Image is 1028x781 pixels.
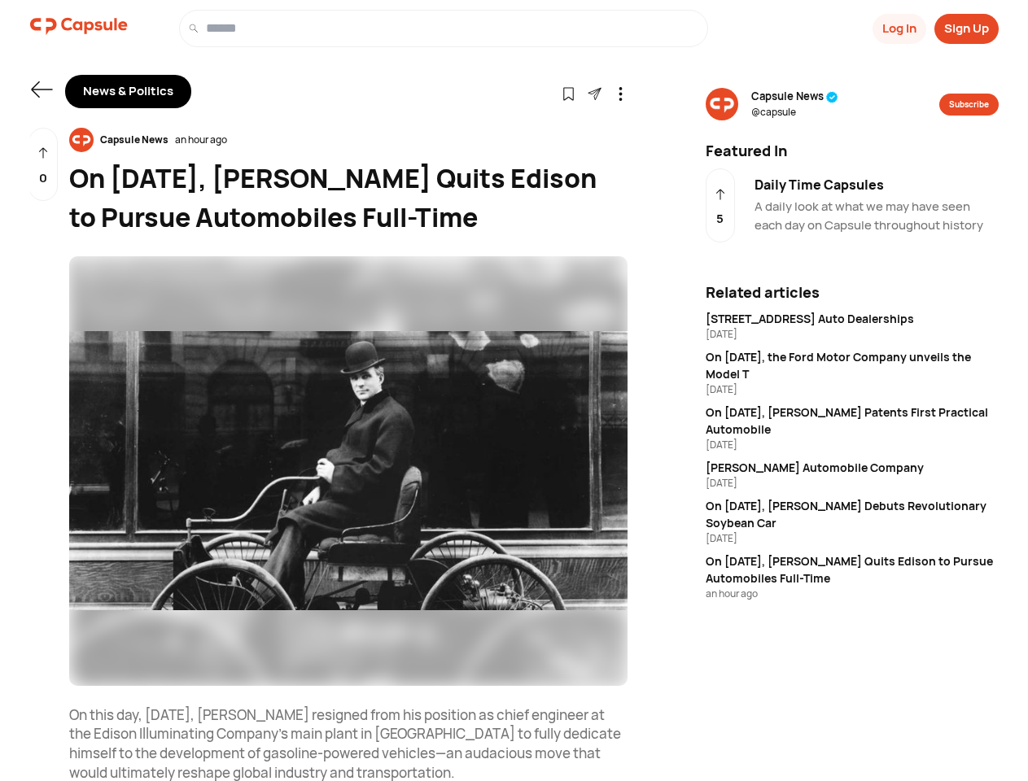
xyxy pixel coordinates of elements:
a: logo [30,10,128,47]
img: resizeImage [69,256,628,686]
button: Sign Up [934,14,999,44]
img: tick [826,91,838,103]
div: [DATE] [706,476,999,491]
p: 5 [716,210,724,229]
div: an hour ago [706,587,999,601]
div: On [DATE], the Ford Motor Company unveils the Model T [706,348,999,382]
div: On [DATE], [PERSON_NAME] Quits Edison to Pursue Automobiles Full-Time [69,159,628,237]
div: Related articles [706,281,999,303]
div: [STREET_ADDRESS] Auto Dealerships [706,310,999,327]
img: logo [30,10,128,42]
button: Subscribe [939,94,999,116]
div: [DATE] [706,327,999,342]
div: [DATE] [706,531,999,546]
div: On [DATE], [PERSON_NAME] Quits Edison to Pursue Automobiles Full-Time [706,552,999,587]
span: Capsule News [751,89,838,105]
button: Log In [873,14,926,44]
img: resizeImage [706,88,738,120]
div: Daily Time Capsules [755,175,999,194]
div: [PERSON_NAME] Automobile Company [706,459,999,476]
div: Capsule News [94,133,175,147]
p: 0 [39,169,47,188]
div: [DATE] [706,382,999,397]
img: resizeImage [69,128,94,152]
div: On [DATE], [PERSON_NAME] Debuts Revolutionary Soybean Car [706,497,999,531]
div: News & Politics [65,75,191,108]
div: [DATE] [706,438,999,452]
span: @ capsule [751,105,838,120]
div: Featured In [696,140,1008,162]
div: On [DATE], [PERSON_NAME] Patents First Practical Automobile [706,404,999,438]
div: an hour ago [175,133,227,147]
div: A daily look at what we may have seen each day on Capsule throughout history [755,198,999,234]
